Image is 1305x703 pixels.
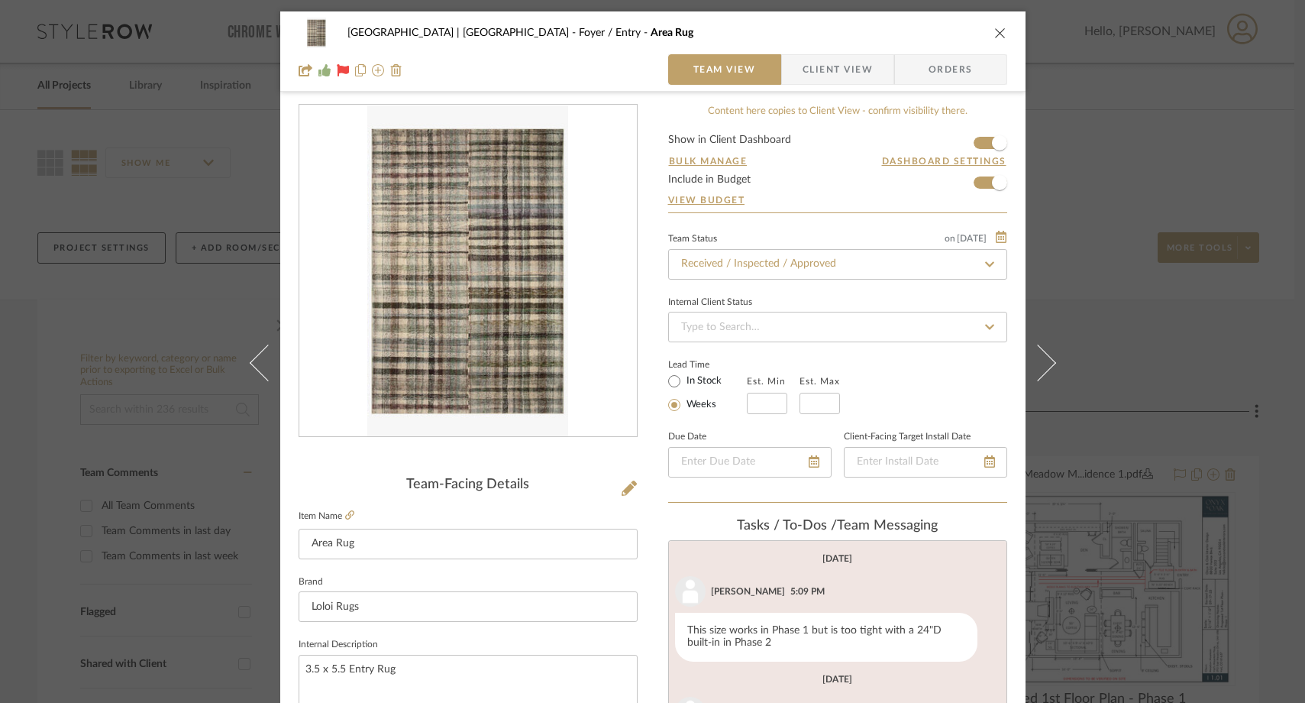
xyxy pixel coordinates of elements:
button: close [993,26,1007,40]
label: Brand [299,578,323,586]
div: team Messaging [668,518,1007,535]
span: [GEOGRAPHIC_DATA] | [GEOGRAPHIC_DATA] [347,28,579,38]
label: Due Date [668,433,706,441]
div: 0 [299,105,637,437]
span: Team View [693,54,756,85]
span: Tasks / To-Dos / [737,519,837,533]
label: Est. Min [747,376,786,387]
label: Internal Description [299,641,378,649]
span: Client View [803,54,873,85]
span: Area Rug [651,28,693,38]
label: Client-Facing Target Install Date [844,433,971,441]
span: [DATE] [955,233,988,244]
div: Internal Client Status [668,299,752,306]
label: Lead Time [668,358,747,371]
input: Type to Search… [668,312,1007,342]
div: Content here copies to Client View - confirm visibility there. [668,104,1007,119]
div: [DATE] [822,674,852,685]
label: Est. Max [799,376,840,387]
div: 5:09 PM [790,585,825,598]
span: Foyer / Entry [579,28,651,38]
img: eda7a3e8-5670-44df-8427-a3099984198e_436x436.jpg [367,105,568,437]
span: Orders [912,54,990,85]
button: Dashboard Settings [881,154,1007,168]
mat-radio-group: Select item type [668,371,747,414]
input: Enter Install Date [844,447,1007,478]
div: This size works in Phase 1 but is too tight with a 24"D built-in in Phase 2 [675,613,977,662]
button: Bulk Manage [668,154,748,168]
input: Type to Search… [668,249,1007,280]
label: Weeks [683,398,716,412]
input: Enter Item Name [299,529,638,559]
input: Enter Due Date [668,447,832,478]
div: [PERSON_NAME] [711,585,785,598]
div: Team-Facing Details [299,477,638,494]
img: eda7a3e8-5670-44df-8427-a3099984198e_48x40.jpg [299,18,335,48]
span: on [945,234,955,243]
label: Item Name [299,510,354,523]
div: Team Status [668,235,717,243]
label: In Stock [683,374,722,388]
a: View Budget [668,194,1007,206]
div: [DATE] [822,553,852,564]
input: Enter Brand [299,591,638,622]
img: user_avatar.png [675,576,706,607]
img: Remove from project [390,64,402,76]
